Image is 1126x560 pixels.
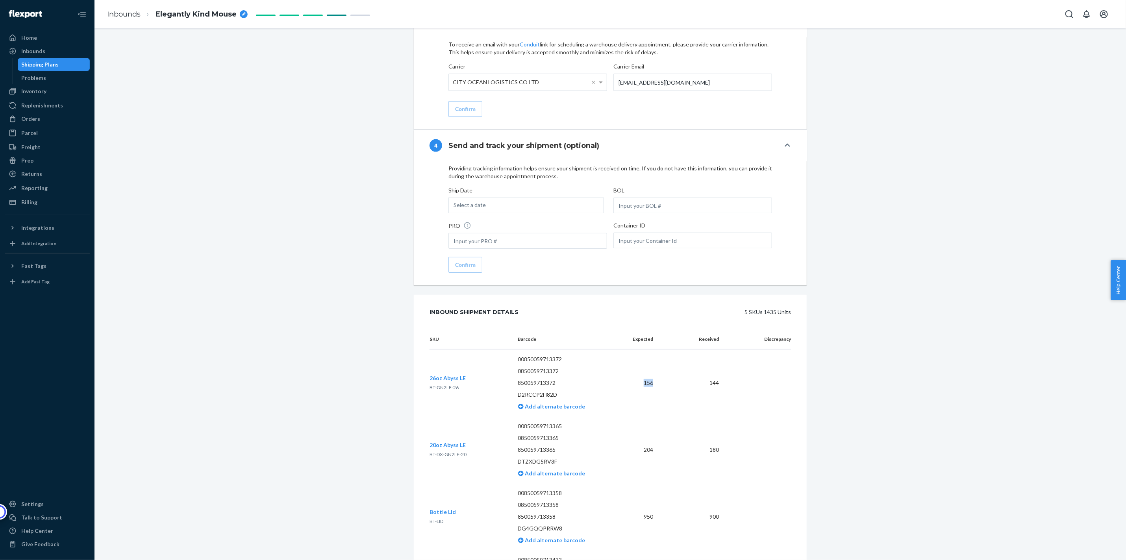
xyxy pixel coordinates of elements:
span: Add alternate barcode [524,403,585,410]
a: Problems [18,72,90,84]
p: D2RCCP2H82D [518,391,614,399]
div: Prep [21,157,33,164]
a: Home [5,31,90,44]
input: Input your BOL # [613,198,772,213]
span: Elegantly Kind Mouse [156,9,237,20]
div: Parcel [21,129,38,137]
button: Bottle Lid [430,508,456,516]
a: Add alternate barcode [518,470,585,477]
button: Open Search Box [1061,6,1077,22]
td: 180 [659,416,725,483]
div: Help Center [21,527,53,535]
span: BT-LID [430,518,443,524]
div: Inventory [21,87,46,95]
div: Home [21,34,37,42]
a: Add alternate barcode [518,403,585,410]
a: Add Fast Tag [5,275,90,288]
div: Inbound Shipment Details [430,304,519,320]
a: Shipping Plans [18,58,90,71]
p: 0850059713358 [518,501,614,509]
p: 850059713358 [518,513,614,521]
a: Inbounds [107,10,141,18]
button: Integrations [5,222,90,234]
span: Add alternate barcode [524,537,585,543]
button: Help Center [1111,260,1126,300]
span: BT-DX-GN2LE-20 [430,451,467,457]
a: Conduit [520,41,540,48]
button: Open notifications [1079,6,1095,22]
a: Billing [5,196,90,209]
div: Problems [22,74,46,82]
th: SKU [430,329,512,349]
div: Orders [21,115,40,123]
span: Bottle Lid [430,508,456,515]
td: 156 [620,349,659,417]
div: 5 SKUs 1435 Units [536,304,791,320]
label: BOL [613,187,624,194]
p: 0850059713365 [518,434,614,442]
div: Replenishments [21,102,63,109]
td: 144 [659,349,725,417]
div: Add Integration [21,240,56,247]
label: Carrier [448,63,607,93]
th: Received [659,329,725,349]
p: DG4GQQPRRW8 [518,525,614,532]
a: Settings [5,498,90,510]
a: Help Center [5,525,90,537]
div: Confirm [455,105,476,113]
span: — [786,446,791,453]
span: BT-GN2LE-26 [430,384,459,390]
p: 0850059713372 [518,367,614,375]
div: 4 [430,139,442,152]
a: Add alternate barcode [518,537,585,543]
th: Discrepancy [725,329,791,349]
p: 00850059713358 [518,489,614,497]
button: Confirm [448,257,482,273]
span: × [592,78,596,85]
td: 950 [620,483,659,550]
p: DTZXDG5RV3F [518,458,614,466]
p: 00850059713365 [518,422,614,430]
a: Parcel [5,127,90,139]
div: Talk to Support [21,514,62,521]
button: Confirm [448,101,482,117]
button: Give Feedback [5,538,90,551]
div: Give Feedback [21,540,59,548]
a: Replenishments [5,99,90,112]
input: Enter your carrier email [613,74,772,91]
div: Add Fast Tag [21,278,50,285]
button: Open account menu [1096,6,1112,22]
button: Fast Tags [5,260,90,272]
th: Expected [620,329,659,349]
th: Barcode [512,329,620,349]
a: Inventory [5,85,90,98]
a: Add Integration [5,237,90,250]
h4: Send and track your shipment (optional) [448,140,599,151]
td: 204 [620,416,659,483]
div: Shipping Plans [22,61,59,68]
div: Returns [21,170,42,178]
span: Select a date [454,201,486,208]
span: Add alternate barcode [524,470,585,477]
div: Freight [21,143,41,151]
span: Clear value [590,74,597,91]
div: Integrations [21,224,54,232]
a: Orders [5,113,90,125]
span: — [786,513,791,520]
p: Providing tracking information helps ensure your shipment is received on time. If you do not have... [448,164,772,180]
label: Carrier Email [613,63,772,93]
a: Talk to Support [5,511,90,524]
div: Billing [21,198,37,206]
p: 850059713365 [518,446,614,454]
p: 850059713372 [518,379,614,387]
button: 4Send and track your shipment (optional) [414,130,807,161]
a: Inbounds [5,45,90,57]
span: 20oz Abyss LE [430,442,466,448]
div: Fast Tags [21,262,46,270]
input: Input your Container Id [613,233,772,248]
td: 900 [659,483,725,550]
button: 20oz Abyss LE [430,441,466,449]
a: Returns [5,168,90,180]
label: Ship Date [448,187,472,194]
